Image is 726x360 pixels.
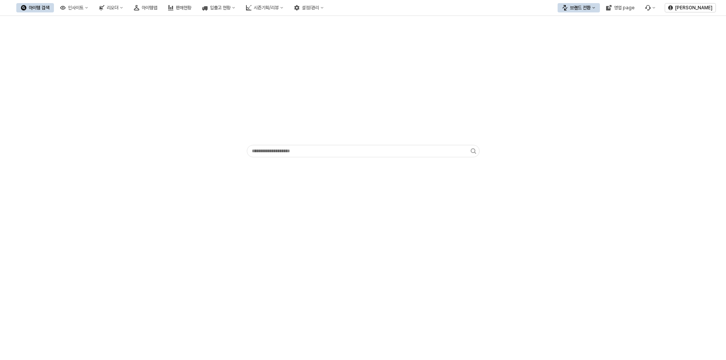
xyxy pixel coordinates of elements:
div: 시즌기획/리뷰 [254,5,279,10]
div: 리오더 [107,5,118,10]
div: 아이템 검색 [29,5,49,10]
button: 시즌기획/리뷰 [241,3,288,12]
div: 영업 page [614,5,634,10]
button: 아이템맵 [129,3,162,12]
button: 설정/관리 [289,3,328,12]
button: 인사이트 [55,3,93,12]
p: [PERSON_NAME] [675,5,712,11]
div: 브랜드 전환 [570,5,591,10]
button: 아이템 검색 [16,3,54,12]
button: 영업 page [601,3,639,12]
button: 입출고 현황 [198,3,240,12]
div: 판매현황 [176,5,191,10]
div: 입출고 현황 [210,5,230,10]
button: 브랜드 전환 [558,3,600,12]
div: Menu item 6 [641,3,660,12]
button: 판매현황 [163,3,196,12]
div: 인사이트 [68,5,83,10]
button: [PERSON_NAME] [665,3,716,12]
div: 아이템맵 [142,5,157,10]
button: 리오더 [94,3,128,12]
div: 설정/관리 [302,5,319,10]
